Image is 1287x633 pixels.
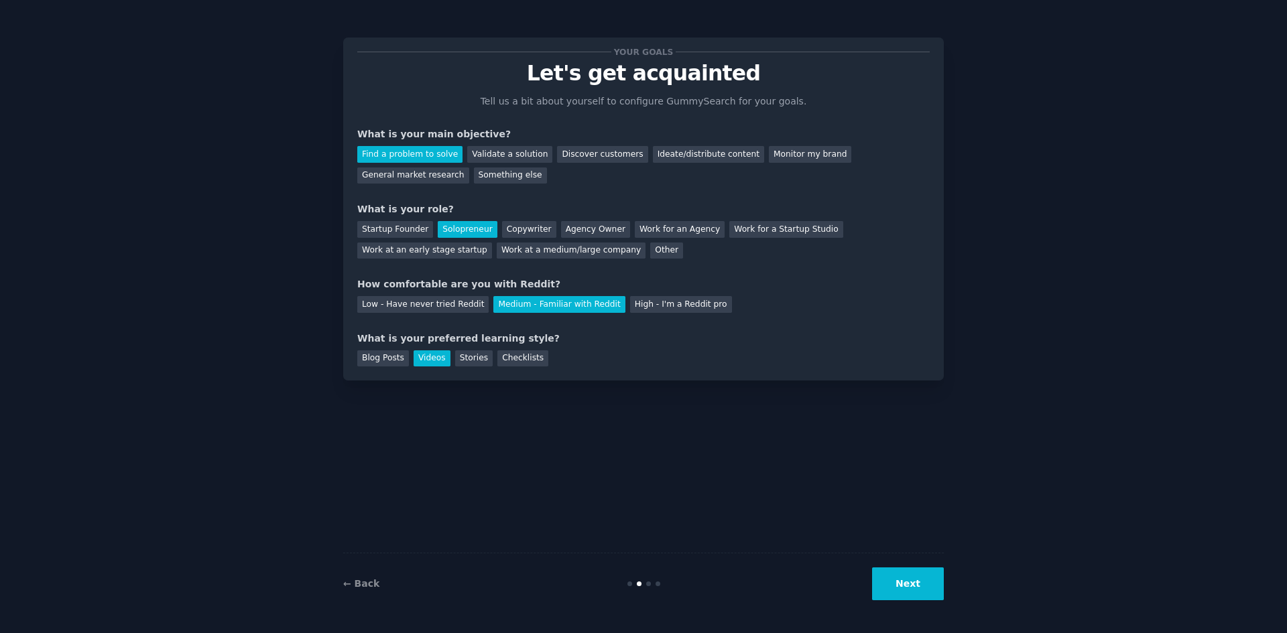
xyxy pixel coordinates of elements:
div: Stories [455,350,493,367]
div: How comfortable are you with Reddit? [357,277,930,291]
div: Medium - Familiar with Reddit [493,296,625,313]
button: Next [872,567,944,600]
div: Checklists [497,350,548,367]
span: Your goals [611,45,676,59]
p: Let's get acquainted [357,62,930,85]
div: Blog Posts [357,350,409,367]
div: Copywriter [502,221,556,238]
div: Startup Founder [357,221,433,238]
div: Solopreneur [438,221,497,238]
div: Work at an early stage startup [357,242,492,259]
div: Videos [414,350,450,367]
div: Low - Have never tried Reddit [357,296,489,313]
div: What is your main objective? [357,127,930,141]
div: Something else [474,167,547,184]
div: Other [650,242,683,259]
div: High - I'm a Reddit pro [630,296,732,313]
div: Work for a Startup Studio [729,221,843,238]
div: What is your preferred learning style? [357,332,930,346]
div: What is your role? [357,202,930,216]
div: Work at a medium/large company [497,242,646,259]
div: Find a problem to solve [357,146,463,163]
div: Work for an Agency [635,221,725,238]
div: Agency Owner [561,221,630,238]
p: Tell us a bit about yourself to configure GummySearch for your goals. [475,94,812,109]
div: General market research [357,167,469,184]
div: Monitor my brand [769,146,851,163]
a: ← Back [343,578,379,589]
div: Ideate/distribute content [653,146,764,163]
div: Validate a solution [467,146,552,163]
div: Discover customers [557,146,648,163]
